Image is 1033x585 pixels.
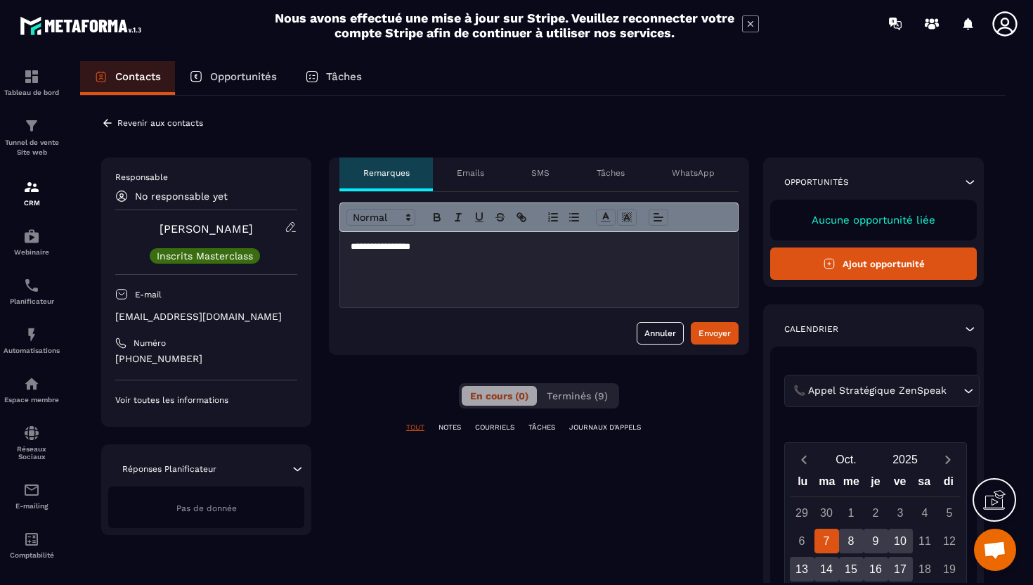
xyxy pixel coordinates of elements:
p: E-mail [135,289,162,300]
p: NOTES [438,423,461,432]
div: 5 [937,501,962,525]
img: formation [23,68,40,85]
div: ma [815,472,840,496]
img: accountant [23,531,40,548]
div: Search for option [784,375,980,407]
button: Envoyer [691,322,739,345]
div: 9 [864,529,888,553]
img: formation [23,179,40,195]
button: Previous month [791,450,817,469]
p: Opportunités [784,176,849,188]
a: formationformationTableau de bord [4,58,60,107]
div: 8 [839,529,864,553]
img: automations [23,228,40,245]
h2: Nous avons effectué une mise à jour sur Stripe. Veuillez reconnecter votre compte Stripe afin de ... [274,11,735,40]
img: formation [23,117,40,134]
div: me [839,472,864,496]
img: automations [23,375,40,392]
p: Aucune opportunité liée [784,214,963,226]
p: JOURNAUX D'APPELS [569,423,641,432]
button: Open months overlay [817,447,876,472]
p: Responsable [115,172,297,183]
p: Planificateur [4,297,60,305]
p: Réseaux Sociaux [4,445,60,461]
div: 18 [913,557,937,581]
a: automationsautomationsAutomatisations [4,316,60,365]
span: En cours (0) [470,390,528,401]
div: 13 [790,557,814,581]
div: 11 [913,529,937,553]
a: social-networksocial-networkRéseaux Sociaux [4,414,60,471]
div: 12 [937,529,962,553]
p: Remarques [363,167,410,179]
a: automationsautomationsEspace membre [4,365,60,414]
a: accountantaccountantComptabilité [4,520,60,570]
div: 10 [888,529,913,553]
p: Contacts [115,70,161,83]
a: Opportunités [175,61,291,95]
div: ve [888,472,912,496]
p: Webinaire [4,248,60,256]
p: [PHONE_NUMBER] [115,352,297,366]
a: [PERSON_NAME] [160,222,253,236]
div: 6 [790,529,814,553]
div: 19 [937,557,962,581]
div: Envoyer [699,326,731,340]
div: 14 [814,557,839,581]
p: SMS [531,167,550,179]
div: Ouvrir le chat [974,529,1016,571]
button: Next month [935,450,961,469]
p: [EMAIL_ADDRESS][DOMAIN_NAME] [115,310,297,323]
img: email [23,482,40,499]
div: 29 [790,501,814,525]
p: Tâches [326,70,362,83]
a: emailemailE-mailing [4,471,60,520]
p: CRM [4,199,60,207]
p: WhatsApp [672,167,715,179]
a: automationsautomationsWebinaire [4,217,60,266]
div: di [936,472,961,496]
p: Réponses Planificateur [122,463,216,475]
div: 2 [864,501,888,525]
p: COURRIELS [475,423,514,432]
p: Comptabilité [4,551,60,559]
p: Tâches [597,167,625,179]
a: formationformationCRM [4,168,60,217]
a: Contacts [80,61,175,95]
a: Tâches [291,61,376,95]
p: Opportunités [210,70,277,83]
button: En cours (0) [462,386,537,406]
img: scheduler [23,277,40,294]
img: social-network [23,425,40,442]
p: Automatisations [4,347,60,354]
p: Calendrier [784,323,838,335]
img: logo [20,13,146,39]
div: je [864,472,888,496]
p: Voir toutes les informations [115,394,297,406]
div: 30 [814,501,839,525]
p: Tableau de bord [4,89,60,96]
div: 7 [814,529,839,553]
button: Open years overlay [876,447,935,472]
p: TÂCHES [528,423,555,432]
button: Annuler [637,322,684,345]
div: sa [912,472,937,496]
div: 3 [888,501,913,525]
img: automations [23,326,40,343]
div: 1 [839,501,864,525]
span: 📞 Appel Stratégique ZenSpeak [790,383,949,399]
div: 16 [864,557,888,581]
a: formationformationTunnel de vente Site web [4,107,60,168]
div: lu [791,472,815,496]
p: Revenir aux contacts [117,118,203,128]
span: Terminés (9) [547,390,608,401]
p: Emails [457,167,484,179]
div: 4 [913,501,937,525]
button: Terminés (9) [538,386,616,406]
div: 17 [888,557,913,581]
p: Numéro [134,337,166,349]
p: Espace membre [4,396,60,404]
span: Pas de donnée [176,503,237,513]
button: Ajout opportunité [770,247,977,280]
a: schedulerschedulerPlanificateur [4,266,60,316]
